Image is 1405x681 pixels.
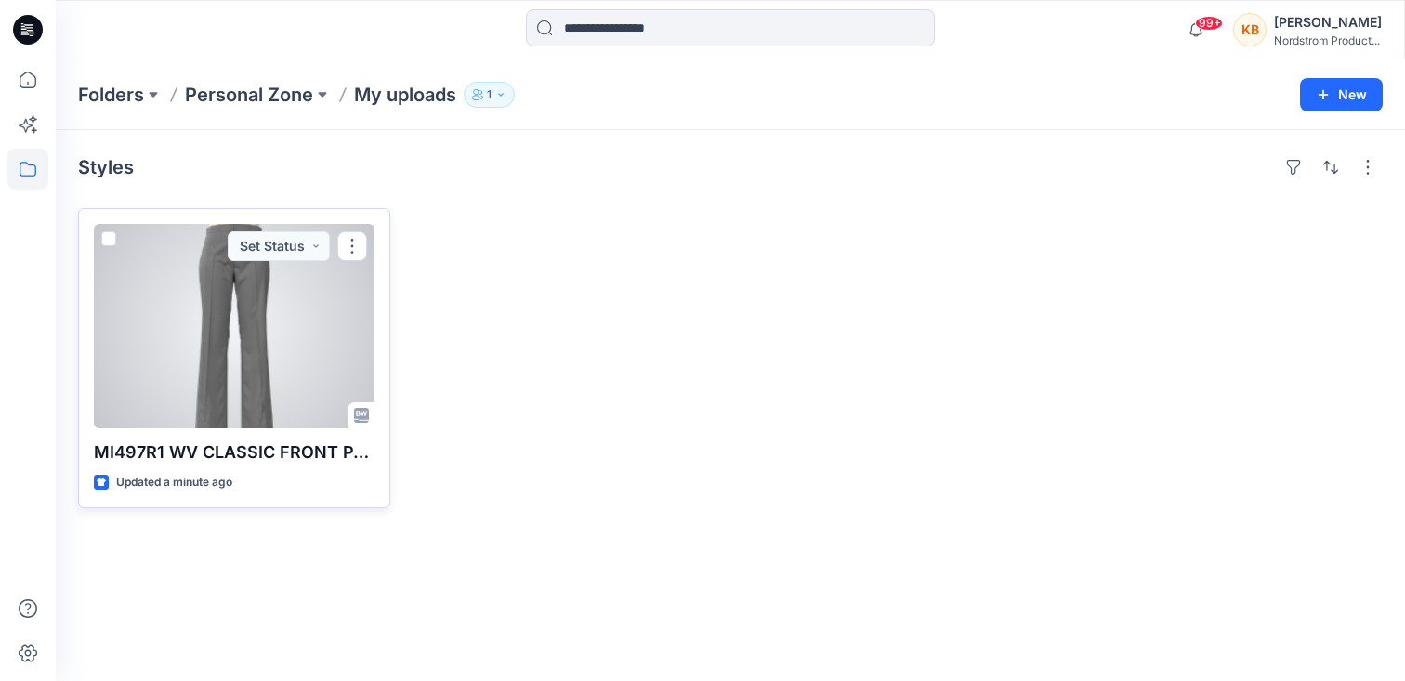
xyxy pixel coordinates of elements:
[94,224,374,428] a: MI497R1 WV CLASSIC FRONT PANT
[116,473,232,492] p: Updated a minute ago
[78,82,144,108] a: Folders
[1274,33,1382,47] div: Nordstrom Product...
[1195,16,1223,31] span: 99+
[464,82,515,108] button: 1
[1300,78,1383,111] button: New
[1274,11,1382,33] div: [PERSON_NAME]
[1233,13,1267,46] div: KB
[487,85,492,105] p: 1
[94,439,374,465] p: MI497R1 WV CLASSIC FRONT PANT
[354,82,456,108] p: My uploads
[185,82,313,108] a: Personal Zone
[78,156,134,178] h4: Styles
